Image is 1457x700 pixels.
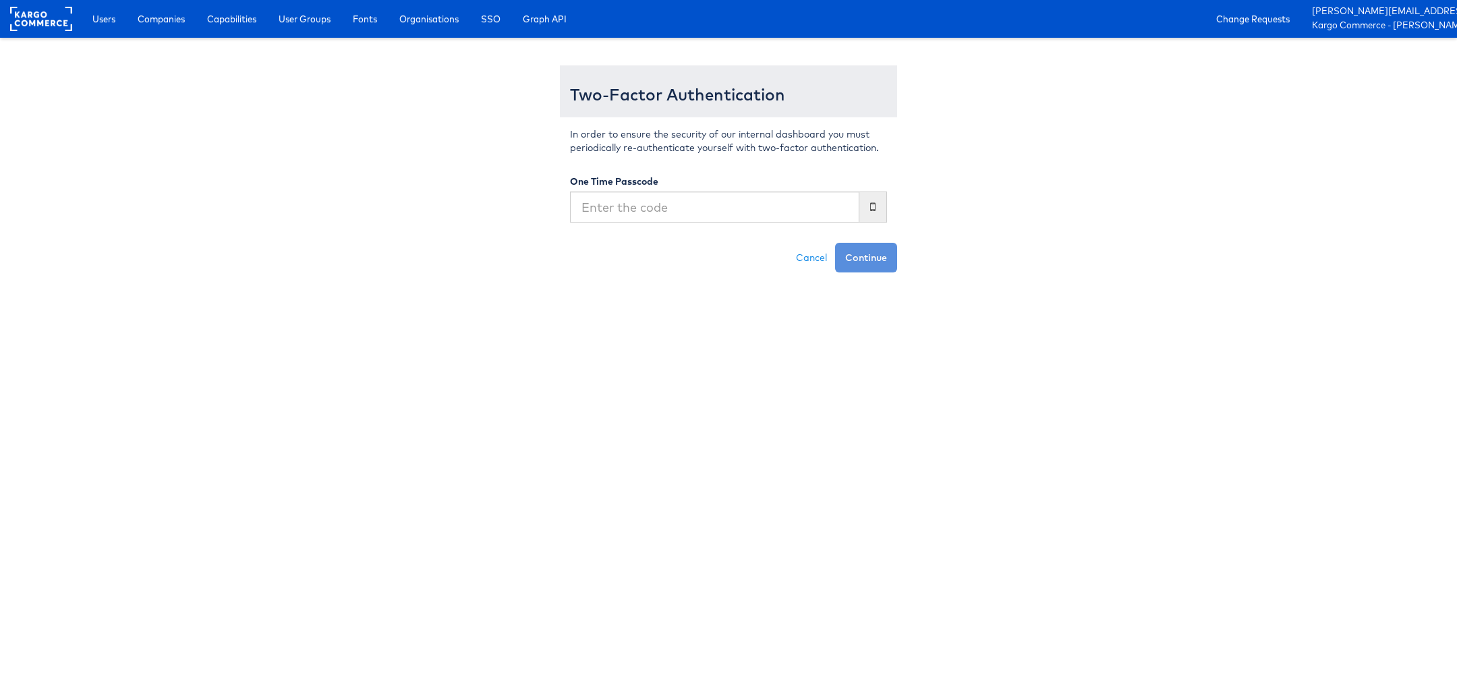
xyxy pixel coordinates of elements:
a: [PERSON_NAME][EMAIL_ADDRESS][PERSON_NAME][DOMAIN_NAME] [1312,5,1447,19]
span: Graph API [523,12,567,26]
p: In order to ensure the security of our internal dashboard you must periodically re-authenticate y... [570,127,887,154]
a: User Groups [268,7,341,31]
button: Continue [835,243,897,272]
span: Fonts [353,12,377,26]
a: Cancel [788,243,835,272]
h3: Two-Factor Authentication [570,86,887,103]
input: Enter the code [570,192,859,223]
a: Users [82,7,125,31]
a: Organisations [389,7,469,31]
span: Companies [138,12,185,26]
a: Kargo Commerce - [PERSON_NAME] [1312,19,1447,33]
a: Capabilities [197,7,266,31]
a: Graph API [513,7,577,31]
span: SSO [481,12,501,26]
a: Change Requests [1206,7,1300,31]
a: Companies [127,7,195,31]
a: SSO [471,7,511,31]
a: Fonts [343,7,387,31]
span: Users [92,12,115,26]
span: User Groups [279,12,331,26]
span: Capabilities [207,12,256,26]
span: Organisations [399,12,459,26]
label: One Time Passcode [570,175,658,188]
